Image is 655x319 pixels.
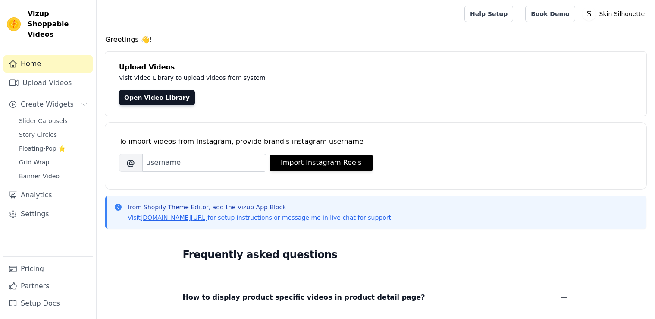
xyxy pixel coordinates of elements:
span: Vizup Shoppable Videos [28,9,89,40]
h2: Frequently asked questions [183,246,569,263]
a: Banner Video [14,170,93,182]
span: How to display product specific videos in product detail page? [183,291,425,303]
a: Analytics [3,186,93,204]
h4: Greetings 👋! [105,35,646,45]
a: Upload Videos [3,74,93,92]
span: Slider Carousels [19,117,68,125]
button: Create Widgets [3,96,93,113]
a: Book Demo [525,6,575,22]
span: Story Circles [19,130,57,139]
a: Partners [3,278,93,295]
span: Banner Video [19,172,60,180]
a: Settings [3,205,93,223]
span: Grid Wrap [19,158,49,167]
p: Visit for setup instructions or message me in live chat for support. [128,213,393,222]
h4: Upload Videos [119,62,633,73]
text: S [586,9,591,18]
button: S Skin Silhouette [582,6,648,22]
a: Help Setup [464,6,513,22]
button: How to display product specific videos in product detail page? [183,291,569,303]
a: Home [3,55,93,73]
a: Story Circles [14,129,93,141]
span: Floating-Pop ⭐ [19,144,66,153]
a: Pricing [3,260,93,278]
a: Slider Carousels [14,115,93,127]
a: Floating-Pop ⭐ [14,142,93,155]
p: from Shopify Theme Editor, add the Vizup App Block [128,203,393,212]
button: Import Instagram Reels [270,155,373,171]
p: Visit Video Library to upload videos from system [119,73,505,83]
div: To import videos from Instagram, provide brand's instagram username [119,136,633,147]
img: Vizup [7,17,21,31]
a: Open Video Library [119,90,195,105]
p: Skin Silhouette [596,6,648,22]
a: Setup Docs [3,295,93,312]
input: username [142,154,266,172]
a: Grid Wrap [14,156,93,168]
a: [DOMAIN_NAME][URL] [141,214,208,221]
span: @ [119,154,142,172]
span: Create Widgets [21,99,74,110]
